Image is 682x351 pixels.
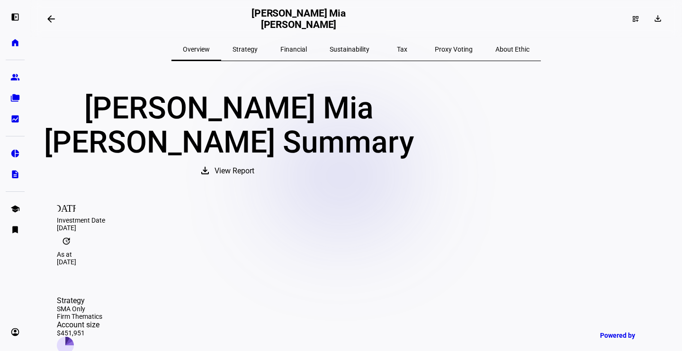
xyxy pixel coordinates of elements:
[495,46,529,53] span: About Ethic
[10,93,20,103] eth-mat-symbol: folder_copy
[10,204,20,214] eth-mat-symbol: school
[57,232,76,251] mat-icon: update
[6,33,25,52] a: home
[57,320,102,329] div: Account size
[10,225,20,234] eth-mat-symbol: bookmark
[57,224,655,232] div: [DATE]
[10,38,20,47] eth-mat-symbol: home
[397,46,407,53] span: Tax
[653,14,663,23] mat-icon: download
[6,109,25,128] a: bid_landscape
[45,13,57,25] mat-icon: arrow_backwards
[199,165,211,176] mat-icon: download
[57,216,655,224] div: Investment Date
[10,149,20,158] eth-mat-symbol: pie_chart
[6,144,25,163] a: pie_chart
[632,15,639,23] mat-icon: dashboard_customize
[10,114,20,124] eth-mat-symbol: bid_landscape
[251,8,346,30] h2: [PERSON_NAME] Mia [PERSON_NAME]
[183,46,210,53] span: Overview
[330,46,369,53] span: Sustainability
[10,72,20,82] eth-mat-symbol: group
[190,160,268,182] button: View Report
[595,326,668,344] a: Powered by
[6,165,25,184] a: description
[215,160,254,182] span: View Report
[435,46,473,53] span: Proxy Voting
[57,305,102,313] div: SMA Only
[10,12,20,22] eth-mat-symbol: left_panel_open
[6,89,25,108] a: folder_copy
[57,296,102,305] div: Strategy
[57,198,76,216] mat-icon: [DATE]
[57,313,102,320] div: Firm Thematics
[233,46,258,53] span: Strategy
[280,46,307,53] span: Financial
[6,68,25,87] a: group
[57,258,655,266] div: [DATE]
[10,170,20,179] eth-mat-symbol: description
[57,251,655,258] div: As at
[57,329,102,337] div: $451,951
[42,91,416,160] div: [PERSON_NAME] Mia [PERSON_NAME] Summary
[10,327,20,337] eth-mat-symbol: account_circle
